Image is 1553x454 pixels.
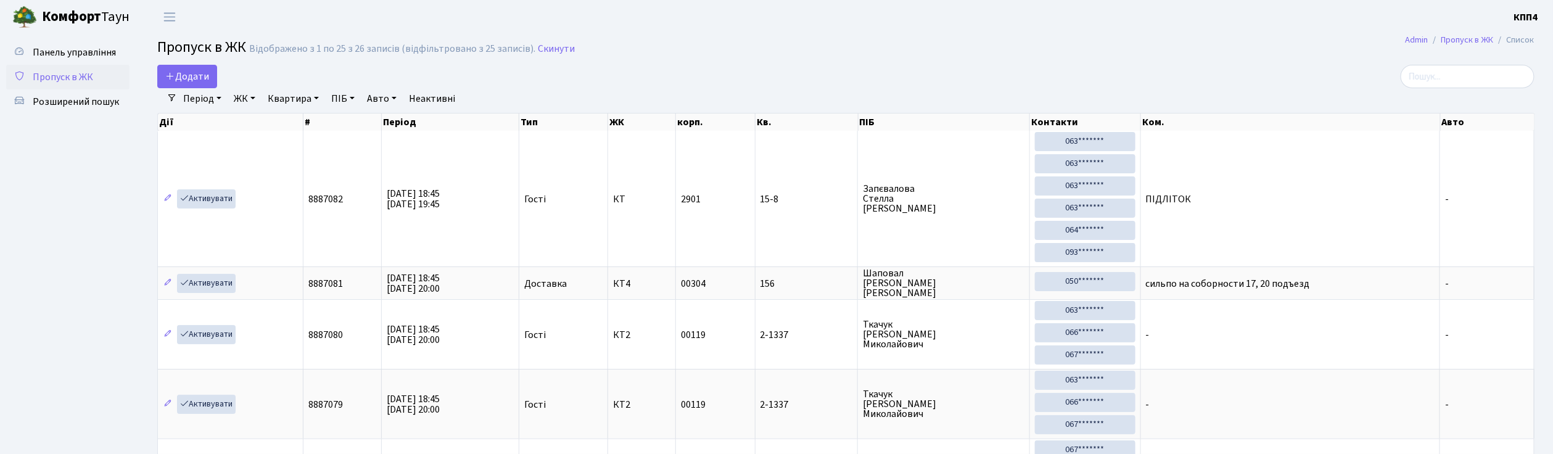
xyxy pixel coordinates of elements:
a: Admin [1406,33,1428,46]
span: [DATE] 18:45 [DATE] 20:00 [387,392,440,416]
b: Комфорт [42,7,101,27]
li: Список [1494,33,1534,47]
th: Авто [1441,113,1535,131]
span: - [1146,398,1150,411]
span: 00119 [681,398,706,411]
span: 00119 [681,328,706,342]
span: - [1445,277,1449,291]
span: 8887082 [308,192,343,206]
a: Квартира [263,88,324,109]
span: Розширений пошук [33,95,119,109]
span: [DATE] 18:45 [DATE] 19:45 [387,187,440,211]
span: Гості [524,330,546,340]
span: Запєвалова Стелла [PERSON_NAME] [863,184,1024,213]
span: 2901 [681,192,701,206]
span: ПІДЛІТОК [1146,192,1192,206]
a: Активувати [177,189,236,208]
span: 00304 [681,277,706,291]
span: сильпо на соборности 17, 20 подъезд [1146,277,1310,291]
span: Ткачук [PERSON_NAME] Миколайович [863,389,1024,419]
span: Пропуск в ЖК [157,36,246,58]
th: корп. [676,113,756,131]
a: Авто [362,88,402,109]
span: 2-1337 [760,330,853,340]
a: Пропуск в ЖК [6,65,130,89]
span: 156 [760,279,853,289]
span: - [1445,328,1449,342]
span: [DATE] 18:45 [DATE] 20:00 [387,271,440,295]
a: Скинути [538,43,575,55]
a: ПІБ [326,88,360,109]
th: ЖК [608,113,676,131]
nav: breadcrumb [1387,27,1553,53]
span: 2-1337 [760,400,853,410]
a: Неактивні [404,88,460,109]
span: - [1146,328,1150,342]
th: Контакти [1030,113,1141,131]
span: 8887081 [308,277,343,291]
span: Гості [524,400,546,410]
a: Панель управління [6,40,130,65]
b: КПП4 [1514,10,1538,24]
span: КТ2 [613,330,670,340]
a: Додати [157,65,217,88]
span: КТ [613,194,670,204]
span: Гості [524,194,546,204]
span: 15-8 [760,194,853,204]
span: Ткачук [PERSON_NAME] Миколайович [863,320,1024,349]
span: 8887080 [308,328,343,342]
th: ПІБ [859,113,1031,131]
a: Розширений пошук [6,89,130,114]
th: Дії [158,113,303,131]
span: КТ2 [613,400,670,410]
a: Активувати [177,395,236,414]
span: Шаповал [PERSON_NAME] [PERSON_NAME] [863,268,1024,298]
a: Активувати [177,274,236,293]
a: ЖК [229,88,260,109]
a: КПП4 [1514,10,1538,25]
span: Додати [165,70,209,83]
th: Тип [519,113,608,131]
span: 8887079 [308,398,343,411]
button: Переключити навігацію [154,7,185,27]
span: Пропуск в ЖК [33,70,93,84]
span: Панель управління [33,46,116,59]
a: Пропуск в ЖК [1441,33,1494,46]
a: Період [178,88,226,109]
th: Ком. [1141,113,1441,131]
div: Відображено з 1 по 25 з 26 записів (відфільтровано з 25 записів). [249,43,535,55]
span: КТ4 [613,279,670,289]
span: [DATE] 18:45 [DATE] 20:00 [387,323,440,347]
a: Активувати [177,325,236,344]
th: Кв. [756,113,859,131]
img: logo.png [12,5,37,30]
th: # [303,113,382,131]
span: Таун [42,7,130,28]
input: Пошук... [1401,65,1534,88]
th: Період [382,113,519,131]
span: Доставка [524,279,567,289]
span: - [1445,192,1449,206]
span: - [1445,398,1449,411]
